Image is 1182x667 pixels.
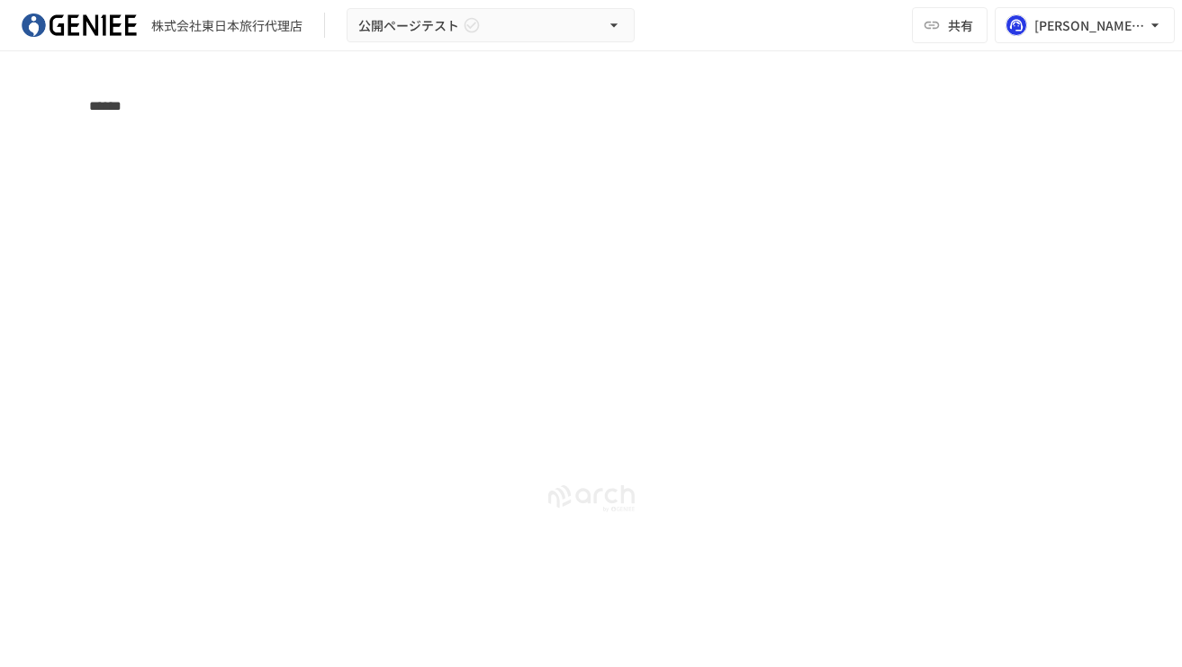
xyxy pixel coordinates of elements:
span: 共有 [948,15,973,35]
button: [PERSON_NAME][EMAIL_ADDRESS][DOMAIN_NAME] [995,7,1175,43]
button: 共有 [912,7,988,43]
button: 公開ページテスト [347,8,635,43]
div: 株式会社東日本旅行代理店 [151,16,302,35]
span: 公開ページテスト [358,14,459,37]
img: mDIuM0aA4TOBKl0oB3pspz7XUBGXdoniCzRRINgIxkl [22,11,137,40]
div: [PERSON_NAME][EMAIL_ADDRESS][DOMAIN_NAME] [1034,14,1146,37]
